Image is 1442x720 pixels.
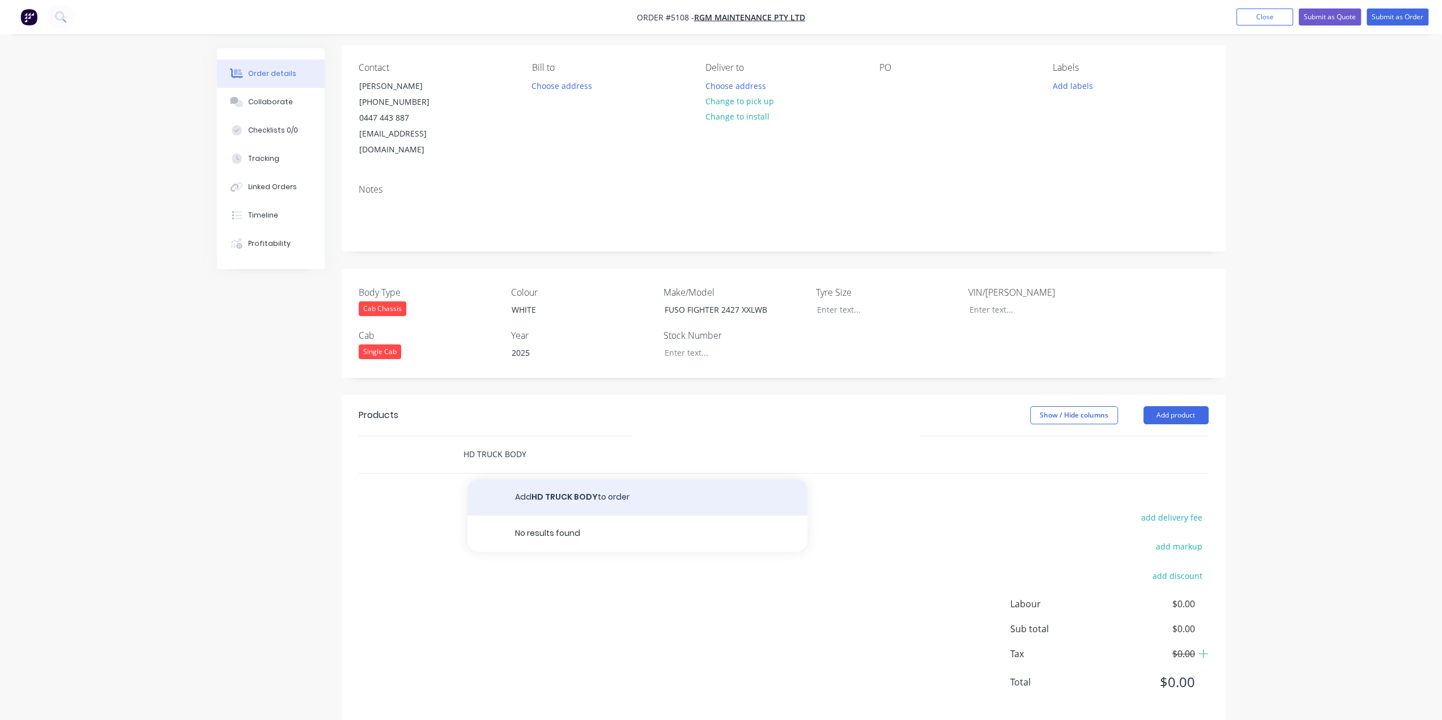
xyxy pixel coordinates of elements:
[217,173,325,201] button: Linked Orders
[1010,647,1111,661] span: Tax
[1111,622,1194,636] span: $0.00
[1299,8,1361,25] button: Submit as Quote
[1367,8,1428,25] button: Submit as Order
[637,12,694,23] span: Order #5108 -
[359,126,453,157] div: [EMAIL_ADDRESS][DOMAIN_NAME]
[359,78,453,94] div: [PERSON_NAME]
[1053,62,1208,73] div: Labels
[248,210,278,220] div: Timeline
[1236,8,1293,25] button: Close
[699,109,775,124] button: Change to install
[359,329,500,342] label: Cab
[663,286,805,299] label: Make/Model
[1111,597,1194,611] span: $0.00
[359,286,500,299] label: Body Type
[359,184,1209,195] div: Notes
[217,229,325,258] button: Profitability
[359,94,453,110] div: [PHONE_NUMBER]
[217,59,325,88] button: Order details
[20,8,37,25] img: Factory
[511,286,653,299] label: Colour
[217,201,325,229] button: Timeline
[879,62,1035,73] div: PO
[816,286,958,299] label: Tyre Size
[511,329,653,342] label: Year
[467,479,807,515] button: AddHD TRUCK BODYto order
[463,443,690,466] input: Start typing to add a product...
[1030,406,1118,424] button: Show / Hide columns
[1111,647,1194,661] span: $0.00
[532,62,687,73] div: Bill to
[248,125,298,135] div: Checklists 0/0
[359,62,514,73] div: Contact
[694,12,805,23] a: RGM MAINTENANCE PTY LTD
[503,301,644,318] div: WHITE
[217,144,325,173] button: Tracking
[705,62,861,73] div: Deliver to
[359,110,453,126] div: 0447 443 887
[248,154,279,164] div: Tracking
[1150,539,1209,554] button: add markup
[1135,510,1209,525] button: add delivery fee
[1143,406,1209,424] button: Add product
[1010,675,1111,689] span: Total
[359,301,406,316] div: Cab Chassis
[1010,622,1111,636] span: Sub total
[1047,78,1099,93] button: Add labels
[359,344,401,359] div: Single Cab
[968,286,1110,299] label: VIN/[PERSON_NAME]
[1010,597,1111,611] span: Labour
[248,97,293,107] div: Collaborate
[655,301,797,318] div: FUSO FIGHTER 2427 XXLWB
[663,329,805,342] label: Stock Number
[1147,568,1209,583] button: add discount
[359,408,398,422] div: Products
[350,78,463,158] div: [PERSON_NAME][PHONE_NUMBER]0447 443 887[EMAIL_ADDRESS][DOMAIN_NAME]
[248,182,297,192] div: Linked Orders
[699,78,772,93] button: Choose address
[526,78,598,93] button: Choose address
[217,88,325,116] button: Collaborate
[248,238,291,249] div: Profitability
[503,344,644,361] div: 2025
[1111,672,1194,692] span: $0.00
[248,69,296,79] div: Order details
[217,116,325,144] button: Checklists 0/0
[699,93,780,109] button: Change to pick up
